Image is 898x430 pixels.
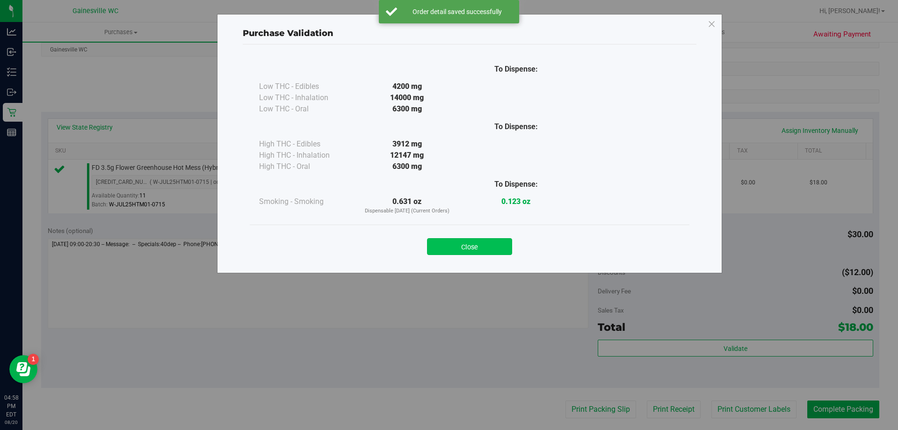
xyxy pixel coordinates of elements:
[462,121,571,132] div: To Dispense:
[353,150,462,161] div: 12147 mg
[259,138,353,150] div: High THC - Edibles
[402,7,512,16] div: Order detail saved successfully
[259,196,353,207] div: Smoking - Smoking
[353,161,462,172] div: 6300 mg
[259,150,353,161] div: High THC - Inhalation
[259,161,353,172] div: High THC - Oral
[353,103,462,115] div: 6300 mg
[427,238,512,255] button: Close
[462,179,571,190] div: To Dispense:
[243,28,333,38] span: Purchase Validation
[353,207,462,215] p: Dispensable [DATE] (Current Orders)
[353,92,462,103] div: 14000 mg
[259,103,353,115] div: Low THC - Oral
[353,138,462,150] div: 3912 mg
[353,196,462,215] div: 0.631 oz
[9,355,37,383] iframe: Resource center
[462,64,571,75] div: To Dispense:
[501,197,530,206] strong: 0.123 oz
[353,81,462,92] div: 4200 mg
[259,81,353,92] div: Low THC - Edibles
[28,354,39,365] iframe: Resource center unread badge
[259,92,353,103] div: Low THC - Inhalation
